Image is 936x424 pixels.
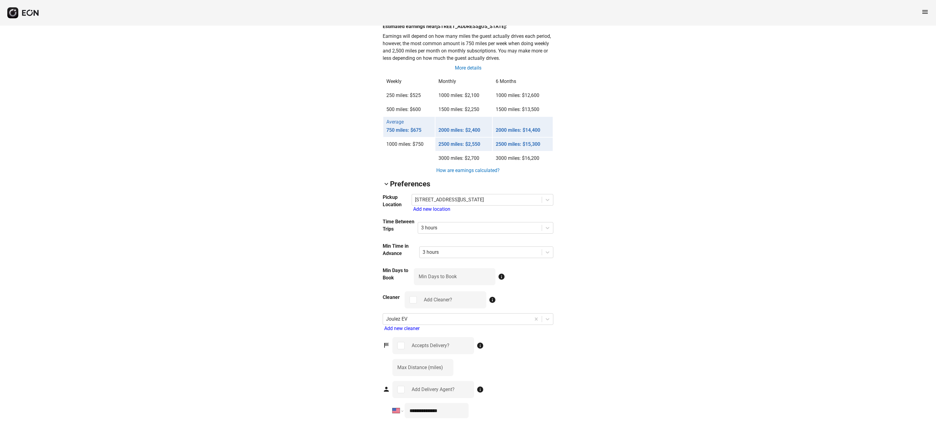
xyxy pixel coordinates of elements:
span: sports_score [383,342,390,349]
td: 500 miles: $600 [383,103,435,116]
span: menu [921,8,929,16]
label: Min Days to Book [419,273,457,280]
p: Earnings will depend on how many miles the guest actually drives each period, however, the most c... [383,33,553,62]
h2: Preferences [390,179,430,189]
div: Add new cleaner [384,325,553,332]
td: 1000 miles: $12,600 [493,89,553,102]
h3: Min Time in Advance [383,243,419,257]
label: Max Distance (miles) [397,364,443,371]
td: 1500 miles: $13,500 [493,103,553,116]
th: Weekly [383,75,435,88]
th: 6 Months [493,75,553,88]
td: 3000 miles: $2,700 [435,152,492,165]
span: person [383,386,390,393]
td: 250 miles: $525 [383,89,435,102]
td: 1000 miles: $2,100 [435,89,492,102]
h3: Cleaner [383,294,400,301]
a: More details [454,64,482,72]
h3: Min Days to Book [383,267,414,282]
th: Monthly [435,75,492,88]
span: info [477,342,484,349]
h3: Time Between Trips [383,218,418,233]
td: 2500 miles: $15,300 [493,138,553,151]
p: 2000 miles: $14,400 [496,127,550,134]
span: info [489,296,496,304]
div: Add Delivery Agent? [412,386,455,393]
td: 3000 miles: $16,200 [493,152,553,165]
span: info [498,273,505,280]
p: Average [386,118,404,126]
p: 750 miles: $675 [386,127,432,134]
a: How are earnings calculated? [436,167,500,174]
span: keyboard_arrow_down [383,180,390,188]
div: Add Cleaner? [424,296,452,304]
div: Add new location [413,206,553,213]
td: 1000 miles: $750 [383,138,435,151]
p: 2000 miles: $2,400 [438,127,489,134]
h3: Pickup Location [383,194,412,208]
span: info [477,386,484,393]
p: Estimated earnings near [STREET_ADDRESS][US_STATE]: [383,23,553,30]
td: 2500 miles: $2,550 [435,138,492,151]
div: Accepts Delivery? [412,342,449,349]
td: 1500 miles: $2,250 [435,103,492,116]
